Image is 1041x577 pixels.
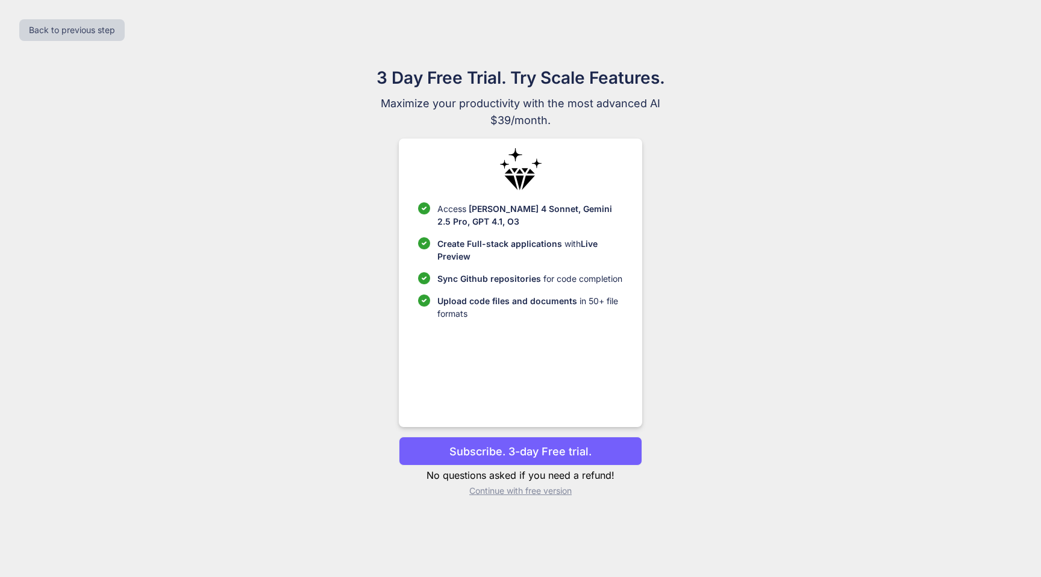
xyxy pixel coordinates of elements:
span: $39/month. [318,112,723,129]
span: [PERSON_NAME] 4 Sonnet, Gemini 2.5 Pro, GPT 4.1, O3 [437,204,612,226]
p: Subscribe. 3-day Free trial. [449,443,592,460]
img: checklist [418,272,430,284]
p: No questions asked if you need a refund! [399,468,642,482]
p: Access [437,202,622,228]
h1: 3 Day Free Trial. Try Scale Features. [318,65,723,90]
p: Continue with free version [399,485,642,497]
img: checklist [418,237,430,249]
span: Create Full-stack applications [437,239,564,249]
span: Upload code files and documents [437,296,577,306]
img: checklist [418,202,430,214]
p: in 50+ file formats [437,295,622,320]
span: Sync Github repositories [437,273,541,284]
span: Maximize your productivity with the most advanced AI [318,95,723,112]
p: with [437,237,622,263]
p: for code completion [437,272,622,285]
button: Subscribe. 3-day Free trial. [399,437,642,466]
button: Back to previous step [19,19,125,41]
img: checklist [418,295,430,307]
